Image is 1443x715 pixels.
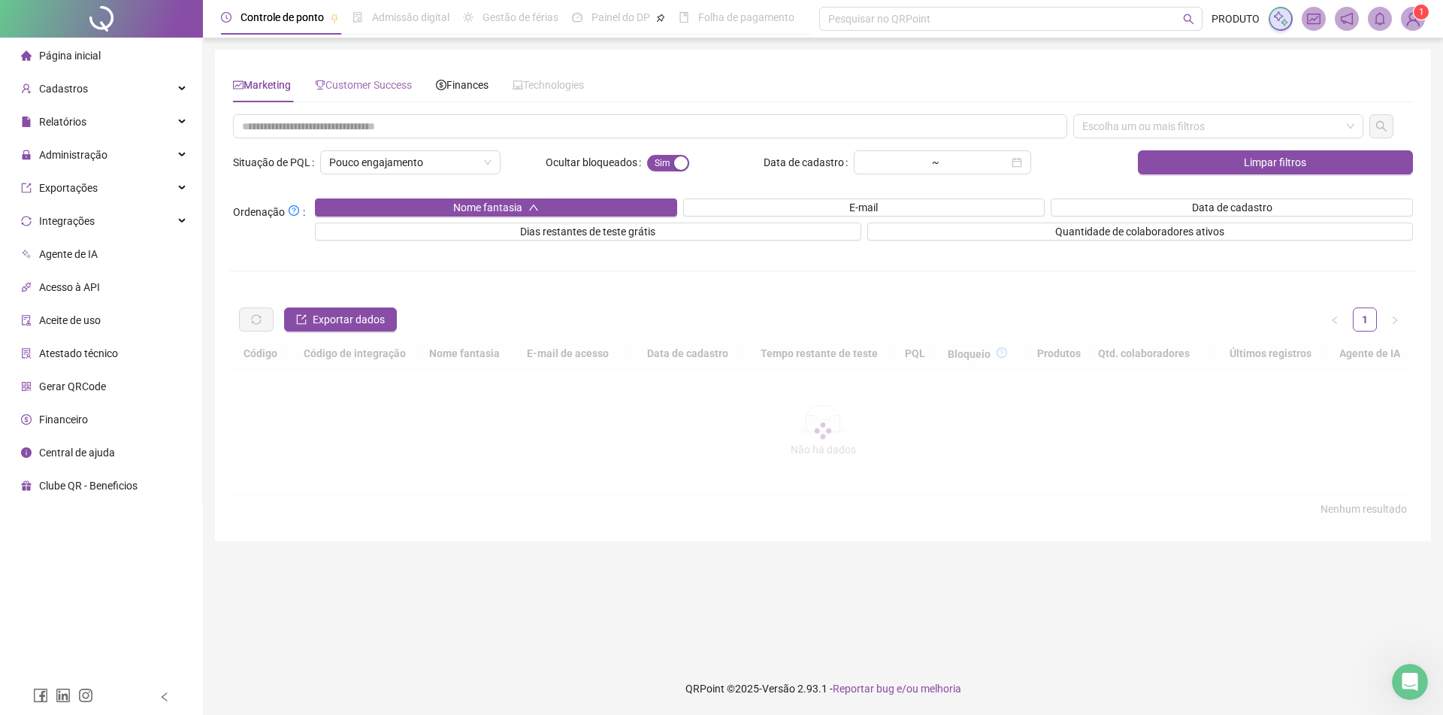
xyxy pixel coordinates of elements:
img: 38791 [1402,8,1424,30]
span: Página inicial [39,50,101,62]
span: lock [21,150,32,160]
span: facebook [33,688,48,703]
span: Agente de IA [39,248,98,260]
span: audit [21,315,32,326]
span: Technologies [513,79,584,91]
span: Customer Success [315,79,412,91]
button: Exportar dados [284,308,397,332]
span: notification [1340,12,1354,26]
span: Relatórios [39,116,86,128]
span: 1 [1419,7,1424,17]
footer: QRPoint © 2025 - 2.93.1 - [203,662,1443,715]
span: export [21,183,32,193]
span: Central de ajuda [39,447,115,459]
a: 1 [1354,308,1376,331]
span: trophy [315,80,325,90]
span: Versão [762,683,795,695]
span: pushpin [330,14,339,23]
span: question-circle [289,205,299,216]
span: sun [463,12,473,23]
span: Integrações [39,215,95,227]
span: up [528,202,539,213]
span: E-mail [849,199,878,216]
span: Folha de pagamento [698,11,794,23]
span: Quantidade de colaboradores ativos [1055,223,1224,240]
li: Próxima página [1383,308,1407,332]
button: Quantidade de colaboradores ativos [867,223,1414,241]
button: E-mail [683,198,1045,217]
label: Ocultar bloqueados [546,150,647,174]
span: Cadastros [39,83,88,95]
li: Página anterior [1323,308,1347,332]
span: export [296,314,307,325]
span: pushpin [656,14,665,23]
span: Controle de ponto [240,11,324,23]
span: right [1390,316,1399,325]
span: Pouco engajamento [329,151,492,174]
div: ~ [926,157,945,168]
span: Data de cadastro [1192,199,1272,216]
span: Nome fantasia [453,199,522,216]
span: Clube QR - Beneficios [39,480,138,492]
button: Data de cadastro [1051,198,1413,217]
span: sync [21,216,32,226]
span: Gestão de férias [483,11,558,23]
span: fund [233,80,244,90]
span: Painel do DP [591,11,650,23]
span: Administração [39,149,107,161]
span: left [159,692,170,702]
span: user-add [21,83,32,94]
span: dollar [21,414,32,425]
span: search [1183,14,1194,25]
span: clock-circle [221,12,231,23]
span: Limpar filtros [1244,154,1306,171]
span: Admissão digital [372,11,449,23]
span: instagram [78,688,93,703]
button: left [1323,308,1347,332]
span: Dias restantes de teste grátis [520,223,655,240]
span: Aceite de uso [39,314,101,326]
button: Limpar filtros [1138,150,1413,174]
span: Exportações [39,182,98,194]
span: gift [21,480,32,491]
span: Finances [436,79,489,91]
iframe: Intercom live chat [1392,664,1428,700]
li: 1 [1353,308,1377,332]
span: Exportar dados [313,311,385,328]
span: Reportar bug e/ou melhoria [833,683,961,695]
button: Dias restantes de teste grátis [315,223,861,241]
img: sparkle-icon.fc2bf0ac1784a2077858766a79e2daf3.svg [1272,11,1289,27]
span: laptop [513,80,523,90]
span: solution [21,348,32,359]
span: Atestado técnico [39,347,118,359]
span: dashboard [572,12,582,23]
sup: Atualize o seu contato no menu Meus Dados [1414,5,1429,20]
span: Gerar QRCode [39,380,106,392]
label: Situação de PQL [233,150,320,174]
span: dollar [436,80,446,90]
span: Marketing [233,79,291,91]
button: Ordenação: [285,201,303,220]
span: info-circle [21,447,32,458]
span: bell [1373,12,1387,26]
span: left [1330,316,1339,325]
span: Financeiro [39,414,88,426]
span: book [679,12,689,23]
button: Nome fantasiaup [315,198,677,217]
button: sync [239,308,274,332]
span: fund [1307,12,1320,26]
button: right [1383,308,1407,332]
span: PRODUTO [1212,11,1260,27]
span: qrcode [21,381,32,392]
span: file-done [352,12,363,23]
span: Acesso à API [39,281,100,293]
span: api [21,282,32,292]
span: Ordenação : [233,201,305,220]
span: file [21,117,32,127]
span: home [21,50,32,61]
label: Data de cadastro [764,150,854,174]
span: linkedin [56,688,71,703]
